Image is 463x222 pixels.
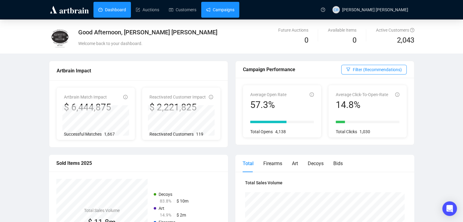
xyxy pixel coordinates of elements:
span: 83.8% [160,199,171,203]
div: Future Auctions [278,27,308,33]
div: 57.3% [250,99,286,111]
span: Active Customers [376,28,414,33]
div: $ 6,444,875 [64,102,111,113]
div: $ 2,221,825 [149,102,206,113]
div: Sold Items 2025 [56,159,221,167]
div: Art [292,160,298,167]
span: $ 2m [177,213,186,217]
div: Available Items [328,27,356,33]
span: info-circle [123,95,128,99]
a: Auctions [136,2,159,18]
span: 4,138 [275,129,286,134]
span: 119 [196,132,203,137]
span: Total Opens [250,129,273,134]
h4: Total Sales Volume [84,207,120,214]
button: Filter (Recommendations) [341,65,407,75]
span: Total Clicks [336,129,357,134]
div: Bids [333,160,343,167]
span: Art [159,206,164,211]
div: Decoys [308,160,324,167]
div: Firearms [263,160,282,167]
a: Customers [169,2,196,18]
a: Dashboard [98,2,126,18]
span: Average Open Rate [250,92,286,97]
span: 2,043 [397,35,414,46]
span: 0 [353,36,356,44]
span: 0 [304,36,308,44]
div: Total [243,160,254,167]
span: Filter (Recommendations) [353,66,402,73]
span: 1,030 [360,129,370,134]
span: info-circle [310,92,314,97]
span: question-circle [410,28,414,32]
div: Campaign Performance [243,66,341,73]
h4: Total Sales Volume [245,179,405,186]
div: Good Afternoon, [PERSON_NAME] [PERSON_NAME] [78,28,291,36]
div: Artbrain Impact [57,67,220,75]
span: Successful Matches [64,132,102,137]
img: logo [49,5,90,15]
a: Campaigns [206,2,234,18]
span: info-circle [209,95,213,99]
span: Average Click-To-Open-Rate [336,92,388,97]
div: Open Intercom Messenger [442,201,457,216]
span: CR [333,6,338,13]
div: 14.8% [336,99,388,111]
span: $ 10m [177,199,188,203]
span: Artbrain Match Impact [64,95,107,99]
span: [PERSON_NAME] [PERSON_NAME] [342,7,408,12]
span: 1,667 [104,132,115,137]
span: 14.9% [160,213,171,217]
span: Decoys [159,192,172,197]
div: Welcome back to your dashboard. [78,40,291,47]
span: info-circle [395,92,399,97]
span: filter [346,67,350,71]
img: guyette.jpg [49,27,71,48]
span: question-circle [321,8,325,12]
span: Reactivated Customers [149,132,194,137]
span: Reactivated Customer Impact [149,95,206,99]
